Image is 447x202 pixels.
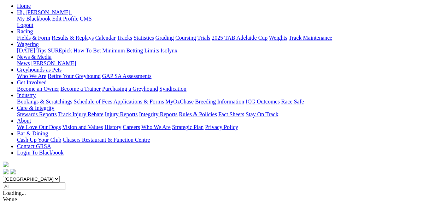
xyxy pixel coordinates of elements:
[17,86,59,92] a: Become an Owner
[52,35,94,41] a: Results & Replays
[80,16,92,22] a: CMS
[3,162,8,167] img: logo-grsa-white.png
[17,137,61,143] a: Cash Up Your Club
[17,67,61,73] a: Greyhounds as Pets
[281,99,304,105] a: Race Safe
[17,105,54,111] a: Care & Integrity
[172,124,204,130] a: Strategic Plan
[17,99,72,105] a: Bookings & Scratchings
[17,143,51,149] a: Contact GRSA
[117,35,132,41] a: Tracks
[197,35,210,41] a: Trials
[73,99,112,105] a: Schedule of Fees
[141,124,171,130] a: Who We Are
[17,73,444,79] div: Greyhounds as Pets
[218,111,244,117] a: Fact Sheets
[289,35,332,41] a: Track Maintenance
[17,35,50,41] a: Fields & Form
[175,35,196,41] a: Coursing
[17,130,48,136] a: Bar & Dining
[73,47,101,54] a: How To Bet
[62,124,103,130] a: Vision and Values
[17,150,64,156] a: Login To Blackbook
[134,35,154,41] a: Statistics
[17,60,30,66] a: News
[17,16,51,22] a: My Blackbook
[95,35,116,41] a: Calendar
[139,111,177,117] a: Integrity Reports
[17,47,444,54] div: Wagering
[179,111,217,117] a: Rules & Policies
[105,111,137,117] a: Injury Reports
[246,111,278,117] a: Stay On Track
[17,99,444,105] div: Industry
[3,169,8,174] img: facebook.svg
[17,111,57,117] a: Stewards Reports
[155,35,174,41] a: Grading
[17,41,39,47] a: Wagering
[123,124,140,130] a: Careers
[102,86,158,92] a: Purchasing a Greyhound
[17,124,444,130] div: About
[17,3,31,9] a: Home
[269,35,287,41] a: Weights
[113,99,164,105] a: Applications & Forms
[17,9,72,15] a: Hi, [PERSON_NAME]
[17,118,31,124] a: About
[3,190,26,196] span: Loading...
[3,183,65,190] input: Select date
[17,9,70,15] span: Hi, [PERSON_NAME]
[159,86,186,92] a: Syndication
[102,73,152,79] a: GAP SA Assessments
[17,111,444,118] div: Care & Integrity
[205,124,238,130] a: Privacy Policy
[17,124,61,130] a: We Love Our Dogs
[17,35,444,41] div: Racing
[17,54,52,60] a: News & Media
[160,47,177,54] a: Isolynx
[17,28,33,34] a: Racing
[17,137,444,143] div: Bar & Dining
[104,124,121,130] a: History
[212,35,267,41] a: 2025 TAB Adelaide Cup
[31,60,76,66] a: [PERSON_NAME]
[246,99,280,105] a: ICG Outcomes
[17,73,46,79] a: Who We Are
[48,73,101,79] a: Retire Your Greyhound
[17,92,36,98] a: Industry
[17,86,444,92] div: Get Involved
[165,99,194,105] a: MyOzChase
[17,79,47,85] a: Get Involved
[17,16,444,28] div: Hi, [PERSON_NAME]
[17,60,444,67] div: News & Media
[17,22,33,28] a: Logout
[58,111,103,117] a: Track Injury Rebate
[10,169,16,174] img: twitter.svg
[195,99,244,105] a: Breeding Information
[52,16,78,22] a: Edit Profile
[17,47,46,54] a: [DATE] Tips
[48,47,72,54] a: SUREpick
[60,86,101,92] a: Become a Trainer
[63,137,150,143] a: Chasers Restaurant & Function Centre
[102,47,159,54] a: Minimum Betting Limits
